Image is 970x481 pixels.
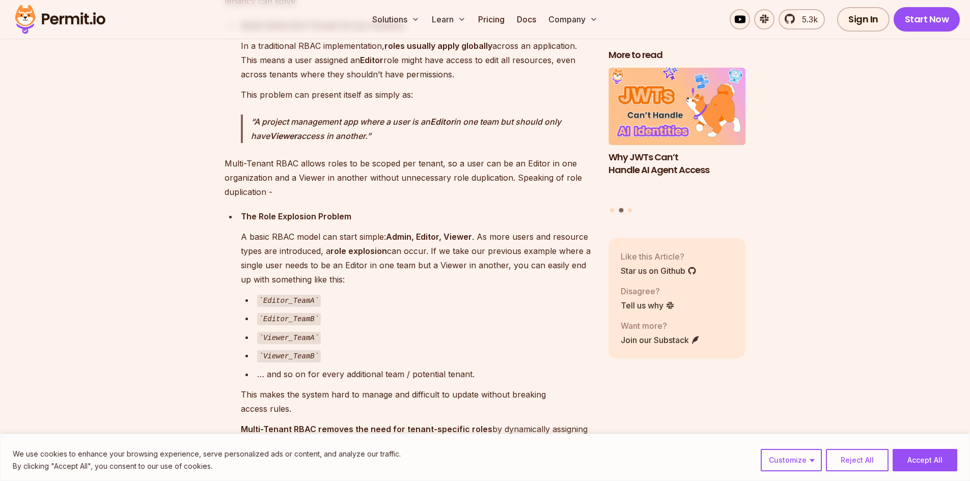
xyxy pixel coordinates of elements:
strong: roles usually apply globally [384,41,492,51]
strong: Admin, Editor, Viewer [386,232,472,242]
code: Editor_TeamB [257,313,321,325]
h2: More to read [608,49,746,62]
img: Permit logo [10,2,110,37]
p: Want more? [621,319,700,331]
button: Go to slide 1 [610,208,614,212]
p: A project management app where a user is an in one team but should only have access in another. [251,115,592,143]
p: Multi-Tenant RBAC allows roles to be scoped per tenant, so a user can be an Editor in one organiz... [225,156,592,199]
strong: Editor [360,55,383,65]
code: Viewer_TeamB [257,350,321,362]
a: Join our Substack [621,333,700,346]
button: Accept All [893,449,957,471]
a: Docs [513,9,540,30]
div: … and so on for every additional team / potential tenant. [257,367,592,381]
a: Tell us why [621,299,675,311]
p: A basic RBAC model can start simple: . As more users and resource types are introduced, a can occ... [241,230,592,287]
a: 5.3k [779,9,825,30]
li: 2 of 3 [608,68,746,202]
a: Why JWTs Can’t Handle AI Agent AccessWhy JWTs Can’t Handle AI Agent Access [608,68,746,202]
p: This problem can present itself as simply as: [241,88,592,102]
button: Learn [428,9,470,30]
button: Company [544,9,602,30]
a: Sign In [837,7,890,32]
p: by dynamically assigning roles within each tenant instead of hardcoding them. [241,422,592,450]
code: Viewer_TeamA [257,332,321,344]
strong: role explosion [330,246,387,256]
a: Pricing [474,9,509,30]
button: Reject All [826,449,889,471]
button: Go to slide 2 [619,208,623,212]
img: Why JWTs Can’t Handle AI Agent Access [608,68,746,145]
strong: The Role Explosion Problem [241,211,351,221]
strong: Editor [430,117,454,127]
p: In a traditional RBAC implementation, across an application. This means a user assigned an role m... [241,39,592,81]
code: Editor_TeamA [257,295,321,307]
strong: Viewer [270,131,297,141]
a: Star us on Github [621,264,697,276]
strong: Multi-Tenant RBAC removes the need for tenant-specific roles [241,424,492,434]
button: Solutions [368,9,424,30]
button: Go to slide 3 [628,208,632,212]
span: 5.3k [796,13,818,25]
div: Posts [608,68,746,214]
p: Like this Article? [621,250,697,262]
a: Start Now [894,7,960,32]
p: We use cookies to enhance your browsing experience, serve personalized ads or content, and analyz... [13,448,401,460]
p: Disagree? [621,285,675,297]
p: By clicking "Accept All", you consent to our use of cookies. [13,460,401,472]
h3: Why JWTs Can’t Handle AI Agent Access [608,151,746,176]
button: Customize [761,449,822,471]
p: This makes the system hard to manage and difficult to update without breaking access rules. [241,387,592,416]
